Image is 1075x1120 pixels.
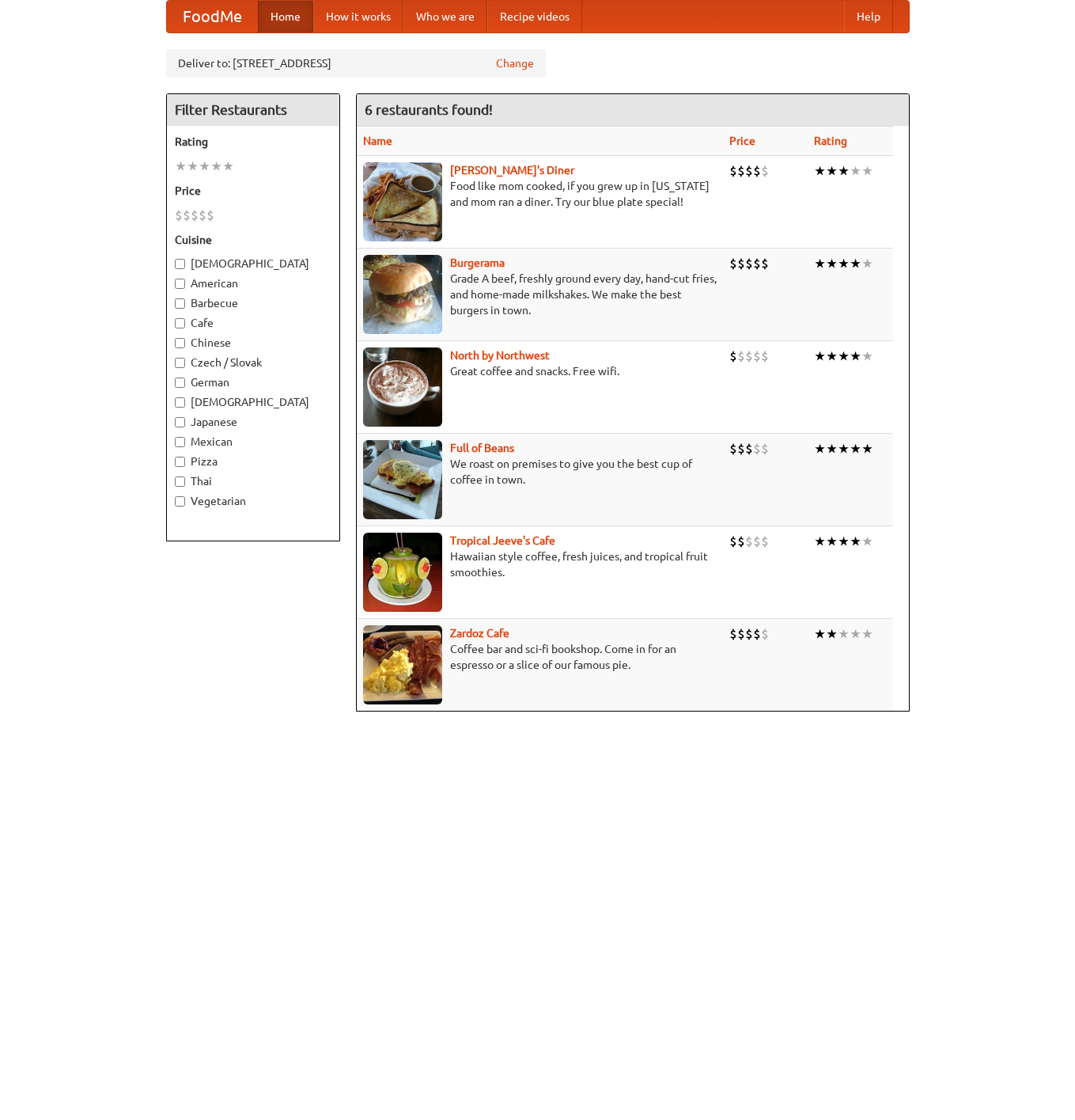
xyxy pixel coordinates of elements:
[729,162,737,180] li: $
[753,255,761,272] li: $
[175,355,331,370] label: Czech / Slovak
[258,1,313,32] a: Home
[363,533,442,612] img: jeeves.jpg
[363,162,442,241] img: sallys.jpg
[761,625,769,643] li: $
[729,533,737,550] li: $
[826,255,838,272] li: ★
[450,256,505,269] a: Burgerama
[737,533,745,550] li: $
[729,440,737,457] li: $
[861,347,873,365] li: ★
[753,347,761,365] li: $
[753,533,761,550] li: $
[745,162,753,180] li: $
[861,440,873,457] li: ★
[745,533,753,550] li: $
[175,183,331,199] h5: Price
[199,207,206,224] li: $
[826,162,838,180] li: ★
[850,440,861,457] li: ★
[450,627,509,640] a: Zardoz Cafe
[814,625,826,643] li: ★
[761,347,769,365] li: $
[175,207,183,224] li: $
[175,437,185,447] input: Mexican
[363,135,392,147] a: Name
[183,207,191,224] li: $
[187,158,199,175] li: ★
[753,440,761,457] li: $
[175,414,331,430] label: Japanese
[850,162,861,180] li: ★
[363,641,717,673] p: Coffee bar and sci-fi bookshop. Come in for an espresso or a slice of our famous pie.
[838,440,850,457] li: ★
[175,434,331,450] label: Mexican
[403,1,487,32] a: Who we are
[737,255,745,272] li: $
[199,158,210,175] li: ★
[363,178,717,210] p: Food like mom cooked, if you grew up in [US_STATE] and mom ran a diner. Try our blue plate special!
[814,255,826,272] li: ★
[175,158,187,175] li: ★
[363,347,442,427] img: north.jpg
[826,533,838,550] li: ★
[826,347,838,365] li: ★
[175,134,331,150] h5: Rating
[814,135,847,147] a: Rating
[850,625,861,643] li: ★
[191,207,199,224] li: $
[861,255,873,272] li: ★
[838,347,850,365] li: ★
[814,440,826,457] li: ★
[850,347,861,365] li: ★
[838,255,850,272] li: ★
[175,335,331,351] label: Chinese
[167,1,258,32] a: FoodMe
[450,164,574,177] a: [PERSON_NAME]'s Diner
[861,625,873,643] li: ★
[175,397,185,408] input: [DEMOGRAPHIC_DATA]
[737,162,745,180] li: $
[450,442,514,454] a: Full of Beans
[175,454,331,469] label: Pizza
[175,298,185,309] input: Barbecue
[363,625,442,704] img: zardoz.jpg
[175,417,185,427] input: Japanese
[729,135,755,147] a: Price
[167,94,339,126] h4: Filter Restaurants
[826,440,838,457] li: ★
[175,496,185,507] input: Vegetarian
[450,534,555,547] a: Tropical Jeeve's Cafe
[363,271,717,318] p: Grade A beef, freshly ground every day, hand-cut fries, and home-made milkshakes. We make the bes...
[861,533,873,550] li: ★
[761,440,769,457] li: $
[826,625,838,643] li: ★
[175,394,331,410] label: [DEMOGRAPHIC_DATA]
[814,533,826,550] li: ★
[729,255,737,272] li: $
[175,295,331,311] label: Barbecue
[175,457,185,467] input: Pizza
[363,440,442,519] img: beans.jpg
[450,349,550,362] a: North by Northwest
[175,358,185,368] input: Czech / Slovak
[745,440,753,457] li: $
[737,625,745,643] li: $
[753,625,761,643] li: $
[210,158,222,175] li: ★
[175,473,331,489] label: Thai
[496,55,534,71] a: Change
[175,338,185,348] input: Chinese
[175,378,185,388] input: German
[363,363,717,379] p: Great coffee and snacks. Free wifi.
[175,374,331,390] label: German
[850,255,861,272] li: ★
[761,533,769,550] li: $
[729,625,737,643] li: $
